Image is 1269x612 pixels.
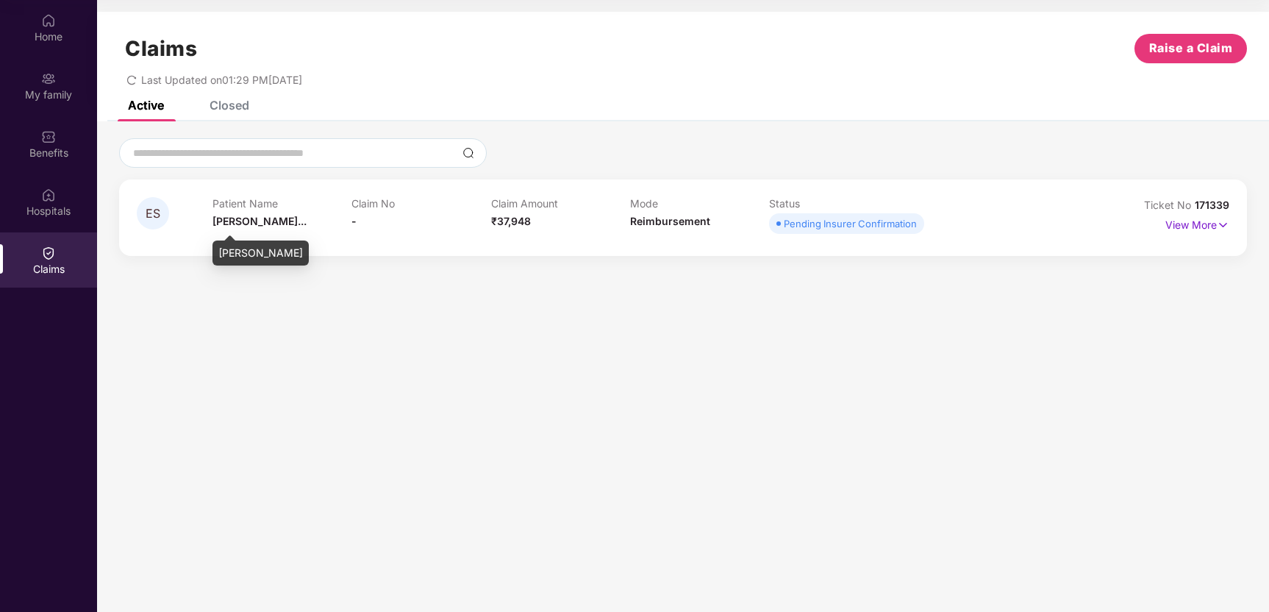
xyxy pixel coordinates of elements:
[1195,199,1229,211] span: 171339
[351,215,357,227] span: -
[1149,39,1233,57] span: Raise a Claim
[491,215,531,227] span: ₹37,948
[630,215,710,227] span: Reimbursement
[141,74,302,86] span: Last Updated on 01:29 PM[DATE]
[351,197,490,210] p: Claim No
[1134,34,1247,63] button: Raise a Claim
[41,13,56,28] img: svg+xml;base64,PHN2ZyBpZD0iSG9tZSIgeG1sbnM9Imh0dHA6Ly93d3cudzMub3JnLzIwMDAvc3ZnIiB3aWR0aD0iMjAiIG...
[128,98,164,113] div: Active
[212,215,307,227] span: [PERSON_NAME]...
[125,36,197,61] h1: Claims
[146,207,160,220] span: ES
[41,188,56,202] img: svg+xml;base64,PHN2ZyBpZD0iSG9zcGl0YWxzIiB4bWxucz0iaHR0cDovL3d3dy53My5vcmcvMjAwMC9zdmciIHdpZHRoPS...
[210,98,249,113] div: Closed
[41,71,56,86] img: svg+xml;base64,PHN2ZyB3aWR0aD0iMjAiIGhlaWdodD0iMjAiIHZpZXdCb3g9IjAgMCAyMCAyMCIgZmlsbD0ibm9uZSIgeG...
[212,197,351,210] p: Patient Name
[1165,213,1229,233] p: View More
[769,197,908,210] p: Status
[630,197,769,210] p: Mode
[784,216,917,231] div: Pending Insurer Confirmation
[1144,199,1195,211] span: Ticket No
[126,74,137,86] span: redo
[41,129,56,144] img: svg+xml;base64,PHN2ZyBpZD0iQmVuZWZpdHMiIHhtbG5zPSJodHRwOi8vd3d3LnczLm9yZy8yMDAwL3N2ZyIgd2lkdGg9Ij...
[41,246,56,260] img: svg+xml;base64,PHN2ZyBpZD0iQ2xhaW0iIHhtbG5zPSJodHRwOi8vd3d3LnczLm9yZy8yMDAwL3N2ZyIgd2lkdGg9IjIwIi...
[212,241,309,266] div: [PERSON_NAME]
[491,197,630,210] p: Claim Amount
[1217,217,1229,233] img: svg+xml;base64,PHN2ZyB4bWxucz0iaHR0cDovL3d3dy53My5vcmcvMjAwMC9zdmciIHdpZHRoPSIxNyIgaGVpZ2h0PSIxNy...
[462,147,474,159] img: svg+xml;base64,PHN2ZyBpZD0iU2VhcmNoLTMyeDMyIiB4bWxucz0iaHR0cDovL3d3dy53My5vcmcvMjAwMC9zdmciIHdpZH...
